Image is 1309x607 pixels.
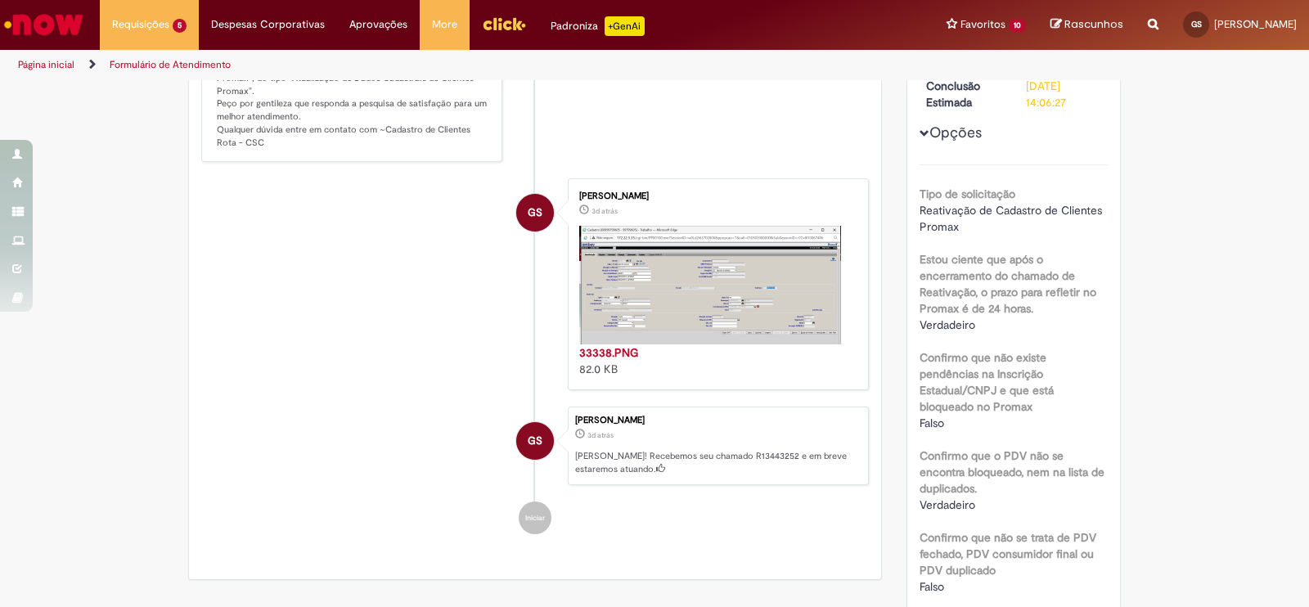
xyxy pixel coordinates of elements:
a: Página inicial [18,58,74,71]
b: Confirmo que o PDV não se encontra bloqueado, nem na lista de duplicados. [920,448,1104,496]
div: [PERSON_NAME] [575,416,860,425]
a: 33338.PNG [579,345,638,360]
a: Formulário de Atendimento [110,58,231,71]
div: [PERSON_NAME] [579,191,852,201]
span: GS [528,193,542,232]
time: 25/08/2025 10:06:18 [587,430,614,440]
span: Requisições [112,16,169,33]
span: 10 [1009,19,1026,33]
span: Falso [920,579,944,594]
div: Gessica Wiara De Arruda Siqueira [516,194,554,232]
ul: Trilhas de página [12,50,861,80]
div: 82.0 KB [579,344,852,377]
span: GS [528,421,542,461]
span: More [432,16,457,33]
span: Verdadeiro [920,317,975,332]
img: click_logo_yellow_360x200.png [482,11,526,36]
span: GS [1191,19,1202,29]
div: Padroniza [551,16,645,36]
img: ServiceNow [2,8,86,41]
span: Aprovações [349,16,407,33]
span: 5 [173,19,187,33]
dt: Conclusão Estimada [914,78,1014,110]
span: Verdadeiro [920,497,975,512]
p: +GenAi [605,16,645,36]
span: 3d atrás [592,206,618,216]
a: Rascunhos [1050,17,1123,33]
span: Falso [920,416,944,430]
span: Favoritos [960,16,1005,33]
div: [DATE] 14:06:27 [1026,78,1102,110]
span: Rascunhos [1064,16,1123,32]
li: Gessica Wiara De Arruda Siqueira [201,407,869,485]
b: Confirmo que não existe pendências na Inscrição Estadual/CNPJ e que está bloqueado no Promax [920,350,1054,414]
time: 25/08/2025 10:06:14 [592,206,618,216]
b: Tipo de solicitação [920,187,1015,201]
span: Despesas Corporativas [211,16,325,33]
div: Gessica Wiara De Arruda Siqueira [516,422,554,460]
b: Estou ciente que após o encerramento do chamado de Reativação, o prazo para refletir no Promax é ... [920,252,1096,316]
p: [PERSON_NAME]! Recebemos seu chamado R13443252 e em breve estaremos atuando. [575,450,860,475]
span: 3d atrás [587,430,614,440]
b: Confirmo que não se trata de PDV fechado, PDV consumidor final ou PDV duplicado [920,530,1096,578]
span: [PERSON_NAME] [1214,17,1297,31]
span: Reativação de Cadastro de Clientes Promax [920,203,1105,234]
